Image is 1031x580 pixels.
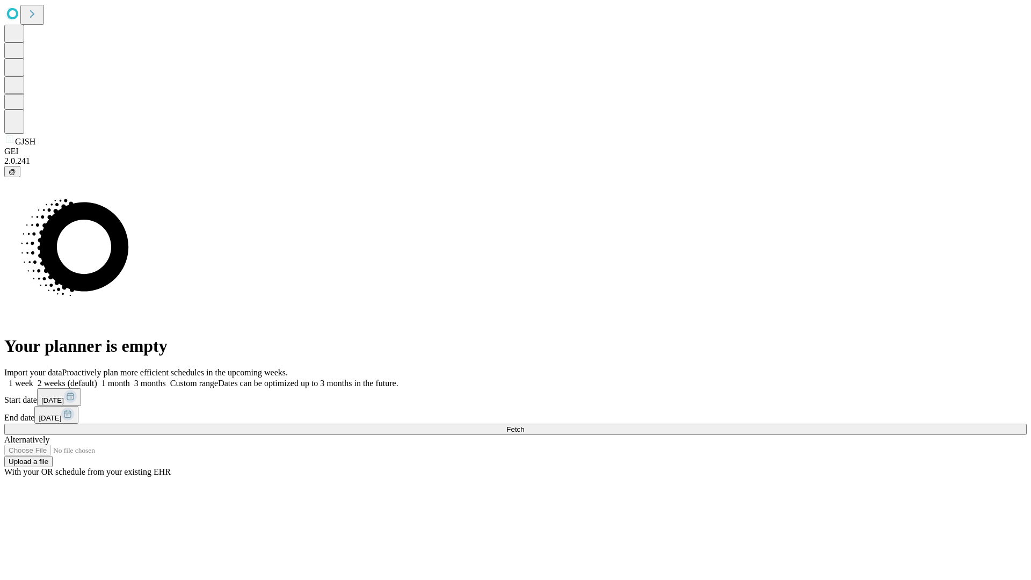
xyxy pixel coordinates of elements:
button: Upload a file [4,456,53,467]
button: @ [4,166,20,177]
span: 1 week [9,379,33,388]
span: [DATE] [41,396,64,404]
div: 2.0.241 [4,156,1027,166]
button: Fetch [4,424,1027,435]
span: GJSH [15,137,35,146]
span: Proactively plan more efficient schedules in the upcoming weeks. [62,368,288,377]
div: GEI [4,147,1027,156]
span: @ [9,168,16,176]
h1: Your planner is empty [4,336,1027,356]
span: Alternatively [4,435,49,444]
div: End date [4,406,1027,424]
span: Custom range [170,379,218,388]
div: Start date [4,388,1027,406]
span: 2 weeks (default) [38,379,97,388]
span: Fetch [506,425,524,433]
span: Import your data [4,368,62,377]
button: [DATE] [37,388,81,406]
span: 1 month [101,379,130,388]
span: [DATE] [39,414,61,422]
button: [DATE] [34,406,78,424]
span: 3 months [134,379,166,388]
span: With your OR schedule from your existing EHR [4,467,171,476]
span: Dates can be optimized up to 3 months in the future. [218,379,398,388]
